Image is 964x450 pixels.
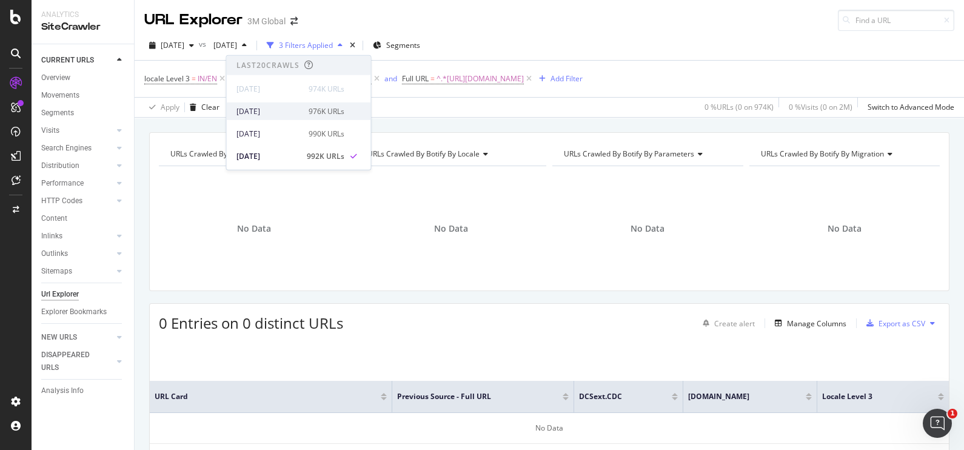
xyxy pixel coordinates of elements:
a: Content [41,212,126,225]
div: 992K URLs [307,150,344,161]
a: Visits [41,124,113,137]
a: Movements [41,89,126,102]
h4: URLs Crawled By Botify By locale [365,144,536,164]
button: [DATE] [209,36,252,55]
div: arrow-right-arrow-left [290,17,298,25]
div: Search Engines [41,142,92,155]
div: 974K URLs [309,83,344,94]
div: 3 Filters Applied [279,40,333,50]
span: DCSext.CDC [579,391,654,402]
span: Previous Source - Full URL [397,391,544,402]
a: HTTP Codes [41,195,113,207]
a: Search Engines [41,142,113,155]
div: Url Explorer [41,288,79,301]
div: Manage Columns [787,318,846,329]
div: 976K URLs [309,106,344,116]
div: Analysis Info [41,385,84,397]
div: Export as CSV [879,318,925,329]
div: Overview [41,72,70,84]
a: Segments [41,107,126,119]
a: Url Explorer [41,288,126,301]
a: Sitemaps [41,265,113,278]
span: URLs Crawled By Botify By pagetype [170,149,292,159]
div: 0 % URLs ( 0 on 974K ) [705,102,774,112]
a: Performance [41,177,113,190]
button: [DATE] [144,36,199,55]
div: Inlinks [41,230,62,243]
span: locale Level 3 [822,391,920,402]
div: Create alert [714,318,755,329]
h4: URLs Crawled By Botify By parameters [561,144,732,164]
button: Apply [144,98,179,117]
div: Movements [41,89,79,102]
div: HTTP Codes [41,195,82,207]
span: URL Card [155,391,378,402]
div: 990K URLs [309,128,344,139]
a: Explorer Bookmarks [41,306,126,318]
div: SiteCrawler [41,20,124,34]
a: NEW URLS [41,331,113,344]
div: [DATE] [236,128,301,139]
span: 2025 Sep. 7th [209,40,237,50]
div: DISAPPEARED URLS [41,349,102,374]
div: Add Filter [551,73,583,84]
span: Segments [386,40,420,50]
button: and [384,73,397,84]
input: Find a URL [838,10,954,31]
div: 0 % Visits ( 0 on 2M ) [789,102,852,112]
span: 0 Entries on 0 distinct URLs [159,313,343,333]
span: No Data [828,223,862,235]
span: 1 [948,409,957,418]
div: Analytics [41,10,124,20]
span: URLs Crawled By Botify By locale [367,149,480,159]
span: locale Level 3 [144,73,190,84]
div: Explorer Bookmarks [41,306,107,318]
a: CURRENT URLS [41,54,113,67]
button: Segments [368,36,425,55]
div: [DATE] [236,106,301,116]
a: Distribution [41,160,113,172]
button: Export as CSV [862,314,925,333]
div: Content [41,212,67,225]
a: Outlinks [41,247,113,260]
span: No Data [434,223,468,235]
div: Clear [201,102,219,112]
button: Switch to Advanced Mode [863,98,954,117]
button: Manage Columns [770,316,846,331]
div: Outlinks [41,247,68,260]
div: No Data [150,413,949,444]
span: vs [199,39,209,49]
div: Visits [41,124,59,137]
span: [DOMAIN_NAME] [688,391,788,402]
span: Full URL [402,73,429,84]
span: No Data [631,223,664,235]
span: IN/EN [198,70,217,87]
span: = [430,73,435,84]
button: Create alert [698,314,755,333]
button: Add Filter [534,72,583,86]
iframe: Intercom live chat [923,409,952,438]
a: Analysis Info [41,385,126,397]
span: 2025 Sep. 28th [161,40,184,50]
div: URL Explorer [144,10,243,30]
span: ^.*[URL][DOMAIN_NAME] [437,70,524,87]
h4: URLs Crawled By Botify By migration [758,144,929,164]
a: Inlinks [41,230,113,243]
h4: URLs Crawled By Botify By pagetype [168,144,339,164]
span: = [192,73,196,84]
span: No Data [237,223,271,235]
span: URLs Crawled By Botify By parameters [564,149,694,159]
div: Performance [41,177,84,190]
div: Segments [41,107,74,119]
div: Switch to Advanced Mode [868,102,954,112]
button: 3 Filters Applied [262,36,347,55]
div: 3M Global [247,15,286,27]
span: URLs Crawled By Botify By migration [761,149,884,159]
div: Apply [161,102,179,112]
button: Clear [185,98,219,117]
div: NEW URLS [41,331,77,344]
div: [DATE] [236,150,300,161]
div: [DATE] [236,83,301,94]
div: CURRENT URLS [41,54,94,67]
